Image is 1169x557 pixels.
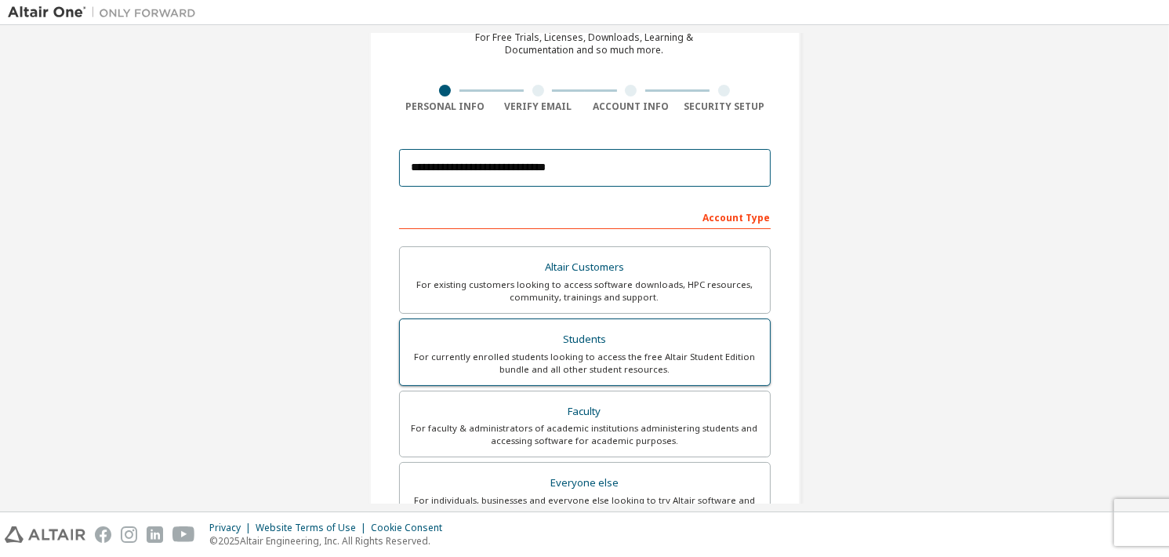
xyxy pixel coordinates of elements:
[399,204,771,229] div: Account Type
[172,526,195,543] img: youtube.svg
[409,422,761,447] div: For faculty & administrators of academic institutions administering students and accessing softwa...
[677,100,771,113] div: Security Setup
[409,472,761,494] div: Everyone else
[121,526,137,543] img: instagram.svg
[409,329,761,351] div: Students
[409,494,761,519] div: For individuals, businesses and everyone else looking to try Altair software and explore our prod...
[371,522,452,534] div: Cookie Consent
[399,100,492,113] div: Personal Info
[409,257,761,278] div: Altair Customers
[409,278,761,304] div: For existing customers looking to access software downloads, HPC resources, community, trainings ...
[492,100,585,113] div: Verify Email
[585,100,678,113] div: Account Info
[409,351,761,376] div: For currently enrolled students looking to access the free Altair Student Edition bundle and all ...
[409,401,761,423] div: Faculty
[95,526,111,543] img: facebook.svg
[5,526,85,543] img: altair_logo.svg
[209,534,452,548] p: © 2025 Altair Engineering, Inc. All Rights Reserved.
[476,31,694,56] div: For Free Trials, Licenses, Downloads, Learning & Documentation and so much more.
[8,5,204,20] img: Altair One
[147,526,163,543] img: linkedin.svg
[209,522,256,534] div: Privacy
[256,522,371,534] div: Website Terms of Use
